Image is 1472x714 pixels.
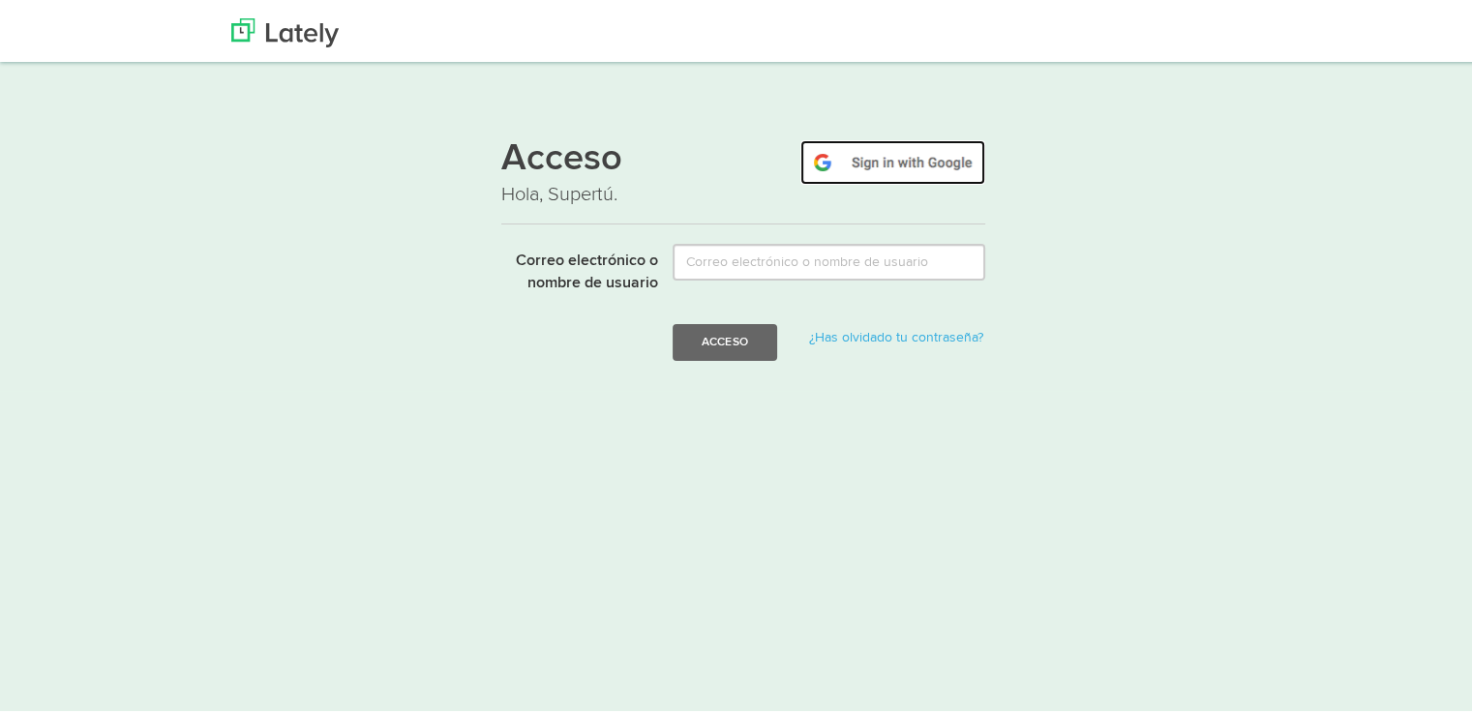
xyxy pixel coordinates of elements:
img: google-signin.png [800,136,985,181]
a: ¿Has olvidado tu contraseña? [809,327,983,341]
font: Hola, Supertú. [501,179,617,202]
font: Correo electrónico o nombre de usuario [516,250,658,287]
input: Correo electrónico o nombre de usuario [673,240,985,277]
button: Acceso [673,320,777,357]
font: Acceso [702,332,748,343]
img: Últimamente [231,15,339,44]
font: Acceso [501,137,622,174]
